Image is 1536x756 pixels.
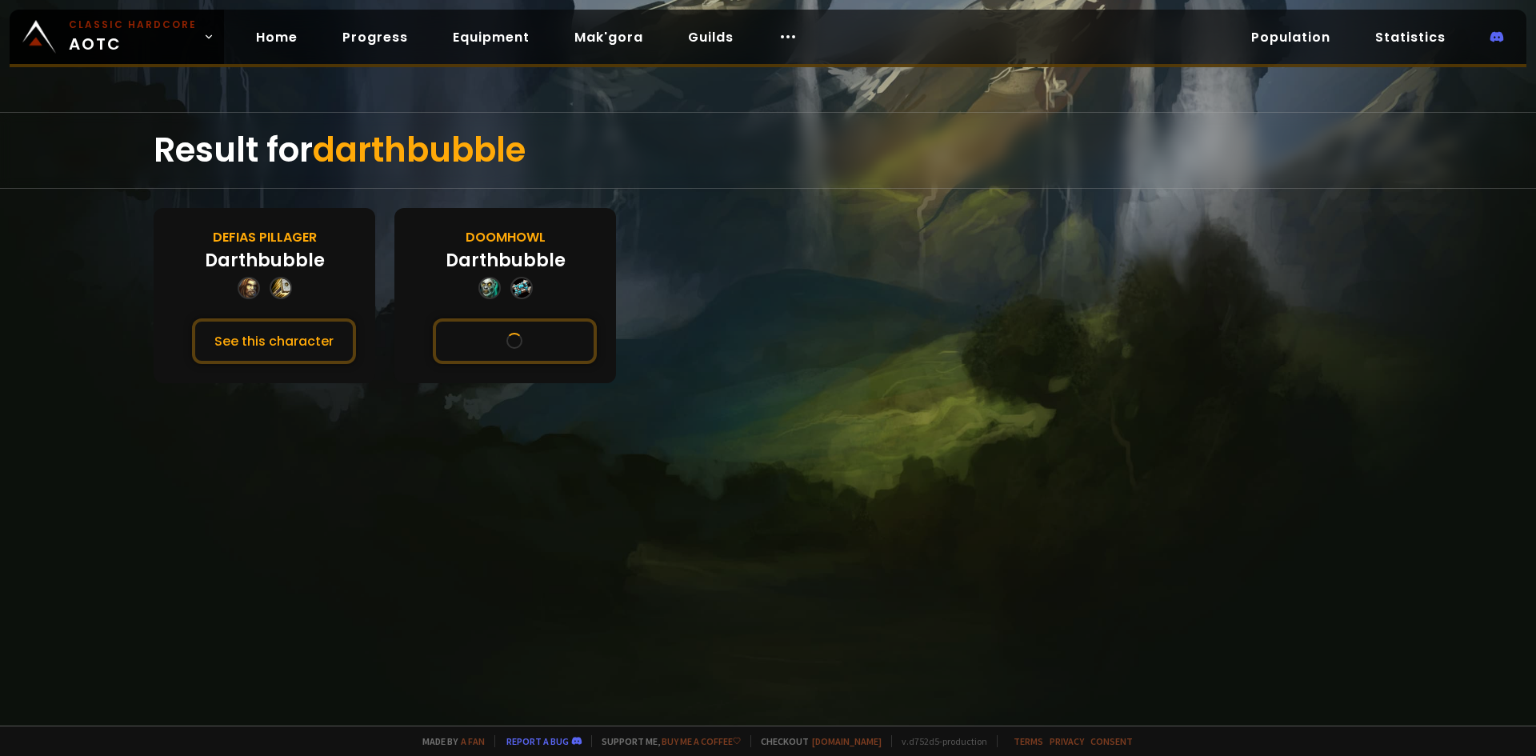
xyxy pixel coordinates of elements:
[1090,735,1133,747] a: Consent
[1238,21,1343,54] a: Population
[562,21,656,54] a: Mak'gora
[446,247,566,274] div: Darthbubble
[466,227,546,247] div: Doomhowl
[69,18,197,56] span: AOTC
[812,735,882,747] a: [DOMAIN_NAME]
[591,735,741,747] span: Support me,
[10,10,224,64] a: Classic HardcoreAOTC
[413,735,485,747] span: Made by
[433,318,597,364] button: See this character
[1050,735,1084,747] a: Privacy
[440,21,542,54] a: Equipment
[1362,21,1458,54] a: Statistics
[69,18,197,32] small: Classic Hardcore
[243,21,310,54] a: Home
[461,735,485,747] a: a fan
[1014,735,1043,747] a: Terms
[213,227,317,247] div: Defias Pillager
[675,21,746,54] a: Guilds
[891,735,987,747] span: v. d752d5 - production
[330,21,421,54] a: Progress
[313,126,526,174] span: darthbubble
[662,735,741,747] a: Buy me a coffee
[750,735,882,747] span: Checkout
[192,318,356,364] button: See this character
[154,113,1382,188] div: Result for
[506,735,569,747] a: Report a bug
[205,247,325,274] div: Darthbubble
